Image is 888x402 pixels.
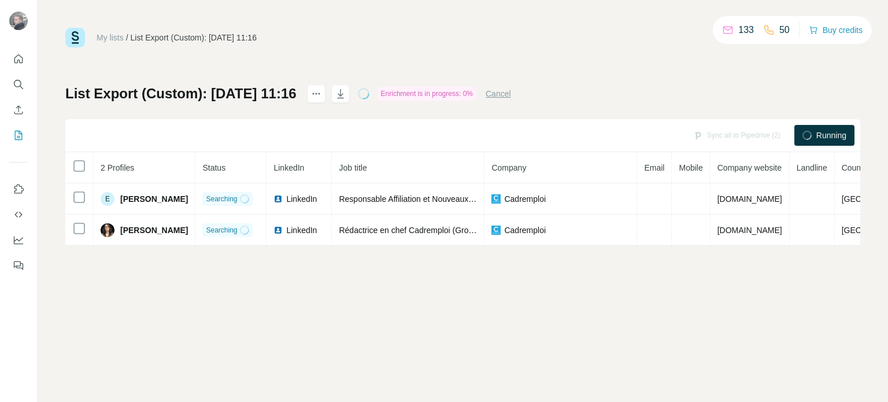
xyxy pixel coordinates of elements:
img: company-logo [491,226,501,235]
h1: List Export (Custom): [DATE] 11:16 [65,84,297,103]
span: Rédactrice en chef Cadremploi (Groupe Figaro) [339,226,510,235]
span: Job title [339,163,367,172]
div: Enrichment is in progress: 0% [378,87,476,101]
span: Company [491,163,526,172]
button: My lists [9,125,28,146]
img: LinkedIn logo [273,194,283,204]
span: LinkedIn [273,163,304,172]
img: Avatar [9,12,28,30]
div: List Export (Custom): [DATE] 11:16 [131,32,257,43]
span: Company website [717,163,782,172]
span: LinkedIn [286,193,317,205]
li: / [126,32,128,43]
button: Search [9,74,28,95]
span: [DOMAIN_NAME] [717,194,782,204]
span: Email [644,163,664,172]
span: Status [202,163,225,172]
span: Mobile [679,163,702,172]
span: LinkedIn [286,224,317,236]
img: company-logo [491,194,501,204]
img: LinkedIn logo [273,226,283,235]
button: Quick start [9,49,28,69]
button: actions [307,84,325,103]
span: Country [842,163,870,172]
span: Running [816,130,846,141]
span: Cadremploi [504,193,546,205]
span: Landline [797,163,827,172]
button: Feedback [9,255,28,276]
button: Use Surfe API [9,204,28,225]
span: [DOMAIN_NAME] [717,226,782,235]
button: Cancel [486,88,511,99]
p: 133 [738,23,754,37]
span: Responsable Affiliation et Nouveaux Partenariats [339,194,514,204]
span: Searching [206,225,237,235]
span: [PERSON_NAME] [120,193,188,205]
div: E [101,192,114,206]
span: [PERSON_NAME] [120,224,188,236]
p: 50 [779,23,790,37]
a: My lists [97,33,124,42]
span: 2 Profiles [101,163,134,172]
button: Use Surfe on LinkedIn [9,179,28,200]
button: Enrich CSV [9,99,28,120]
span: Searching [206,194,237,204]
img: Surfe Logo [65,28,85,47]
button: Buy credits [809,22,863,38]
span: Cadremploi [504,224,546,236]
button: Dashboard [9,230,28,250]
img: Avatar [101,223,114,237]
